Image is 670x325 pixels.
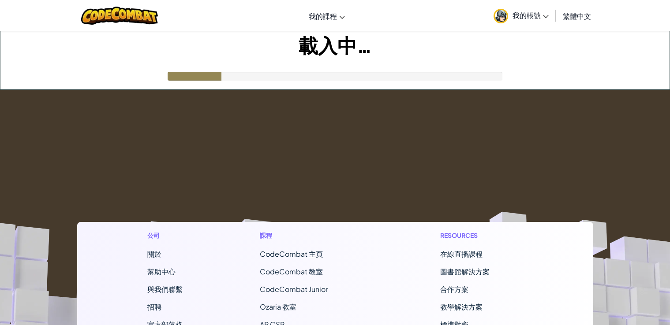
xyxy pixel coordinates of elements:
img: avatar [494,9,508,23]
a: 關於 [147,249,161,259]
a: 教學解決方案 [440,302,483,311]
span: 我的帳號 [513,11,549,20]
a: CodeCombat 教室 [260,267,323,276]
span: 與我們聯繫 [147,284,183,294]
a: 在線直播課程 [440,249,483,259]
a: 招聘 [147,302,161,311]
img: CodeCombat logo [81,7,158,25]
span: 繁體中文 [563,11,591,21]
span: CodeCombat 主頁 [260,249,323,259]
h1: Resources [440,231,523,240]
span: 我的課程 [309,11,337,21]
h1: 載入中… [0,31,670,59]
a: 幫助中心 [147,267,176,276]
h1: 課程 [260,231,363,240]
a: Ozaria 教室 [260,302,296,311]
a: CodeCombat Junior [260,284,328,294]
a: 合作方案 [440,284,468,294]
a: 我的帳號 [489,2,553,30]
h1: 公司 [147,231,183,240]
a: 繁體中文 [558,4,595,28]
a: 我的課程 [304,4,349,28]
a: 圖書館解決方案 [440,267,490,276]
